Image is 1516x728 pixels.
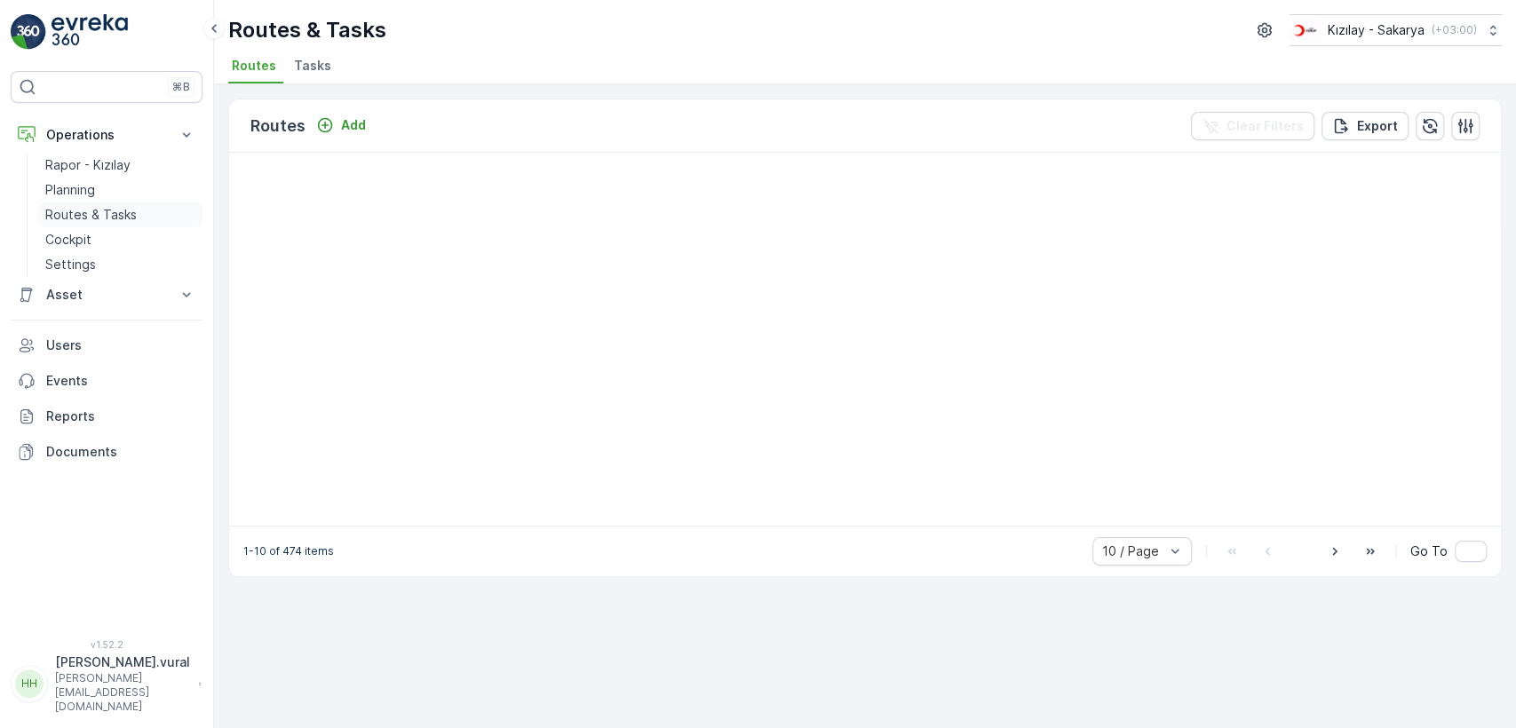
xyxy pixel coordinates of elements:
[45,256,96,273] p: Settings
[309,115,373,136] button: Add
[46,126,167,144] p: Operations
[52,14,128,50] img: logo_light-DOdMpM7g.png
[1290,14,1502,46] button: Kızılay - Sakarya(+03:00)
[46,443,195,461] p: Documents
[1328,21,1425,39] p: Kızılay - Sakarya
[45,181,95,199] p: Planning
[46,286,167,304] p: Asset
[1432,23,1477,37] p: ( +03:00 )
[45,156,131,174] p: Rapor - Kızılay
[11,399,202,434] a: Reports
[243,544,334,558] p: 1-10 of 474 items
[45,231,91,249] p: Cockpit
[1322,112,1409,140] button: Export
[11,328,202,363] a: Users
[15,669,44,698] div: HH
[38,227,202,252] a: Cockpit
[11,277,202,313] button: Asset
[45,206,137,224] p: Routes & Tasks
[11,363,202,399] a: Events
[172,80,190,94] p: ⌘B
[11,117,202,153] button: Operations
[55,653,190,671] p: [PERSON_NAME].vural
[294,57,331,75] span: Tasks
[228,16,386,44] p: Routes & Tasks
[232,57,276,75] span: Routes
[46,408,195,425] p: Reports
[11,14,46,50] img: logo
[38,202,202,227] a: Routes & Tasks
[1226,117,1304,135] p: Clear Filters
[38,252,202,277] a: Settings
[1410,542,1448,560] span: Go To
[11,639,202,650] span: v 1.52.2
[1290,20,1321,40] img: k%C4%B1z%C4%B1lay_DTAvauz.png
[55,671,190,714] p: [PERSON_NAME][EMAIL_ADDRESS][DOMAIN_NAME]
[1357,117,1398,135] p: Export
[38,178,202,202] a: Planning
[38,153,202,178] a: Rapor - Kızılay
[11,653,202,714] button: HH[PERSON_NAME].vural[PERSON_NAME][EMAIL_ADDRESS][DOMAIN_NAME]
[11,434,202,470] a: Documents
[1191,112,1314,140] button: Clear Filters
[341,116,366,134] p: Add
[250,114,306,138] p: Routes
[46,336,195,354] p: Users
[46,372,195,390] p: Events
